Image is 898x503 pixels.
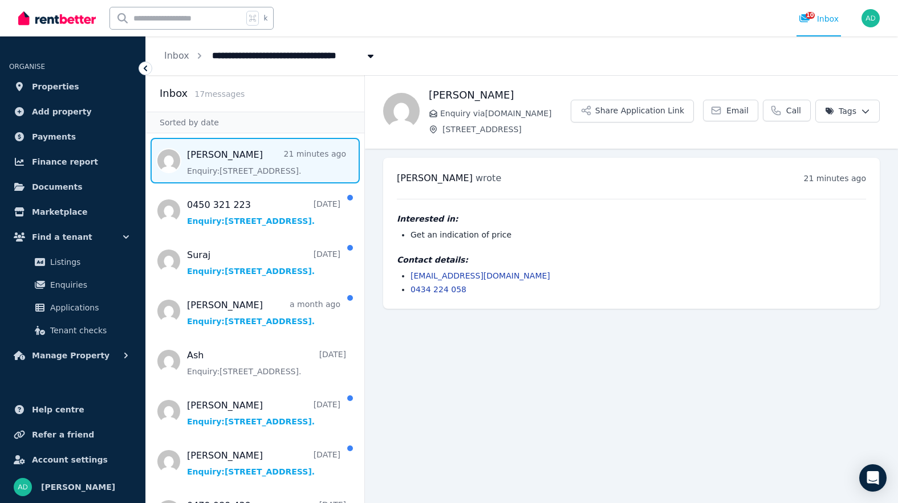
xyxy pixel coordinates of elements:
[571,100,694,122] button: Share Application Link
[9,150,136,173] a: Finance report
[383,93,420,129] img: Jaskiret Kaur
[50,324,127,337] span: Tenant checks
[397,213,866,224] h4: Interested in:
[187,449,340,477] a: [PERSON_NAME][DATE]Enquiry:[STREET_ADDRESS].
[32,180,83,194] span: Documents
[187,349,346,377] a: Ash[DATE]Enquiry:[STREET_ADDRESS].
[397,173,473,183] span: [PERSON_NAME]
[9,226,136,248] button: Find a tenant
[703,100,758,121] a: Email
[9,344,136,367] button: Manage Property
[50,278,127,292] span: Enquiries
[146,36,395,75] nav: Breadcrumb
[32,403,84,416] span: Help centre
[187,298,340,327] a: [PERSON_NAME]a month agoEnquiry:[STREET_ADDRESS].
[9,423,136,446] a: Refer a friend
[32,230,92,244] span: Find a tenant
[14,478,32,496] img: Amy Degenhart
[187,248,340,277] a: Suraj[DATE]Enquiry:[STREET_ADDRESS].
[160,85,188,101] h2: Inbox
[146,112,364,133] div: Sorted by date
[41,480,115,494] span: [PERSON_NAME]
[726,105,749,116] span: Email
[763,100,811,121] a: Call
[786,105,801,116] span: Call
[263,14,267,23] span: k
[9,398,136,421] a: Help centre
[859,464,887,492] div: Open Intercom Messenger
[411,285,466,294] a: 0434 224 058
[32,349,109,362] span: Manage Property
[804,174,866,183] time: 21 minutes ago
[825,105,856,117] span: Tags
[9,201,136,223] a: Marketplace
[411,229,866,240] li: Get an indication of price
[14,296,132,319] a: Applications
[187,399,340,427] a: [PERSON_NAME][DATE]Enquiry:[STREET_ADDRESS].
[815,100,880,122] button: Tags
[14,319,132,342] a: Tenant checks
[32,80,79,93] span: Properties
[799,13,839,24] div: Inbox
[806,12,815,19] span: 10
[32,453,108,467] span: Account settings
[9,448,136,471] a: Account settings
[14,273,132,296] a: Enquiries
[476,173,501,183] span: wrote
[50,301,127,314] span: Applications
[9,63,45,71] span: ORGANISE
[429,87,571,103] h1: [PERSON_NAME]
[32,205,87,219] span: Marketplace
[164,50,189,61] a: Inbox
[862,9,880,27] img: Amy Degenhart
[18,10,96,27] img: RentBetter
[442,124,571,135] span: [STREET_ADDRESS]
[32,428,94,441] span: Refer a friend
[9,125,136,148] a: Payments
[32,155,98,169] span: Finance report
[32,130,76,144] span: Payments
[194,89,245,99] span: 17 message s
[411,271,550,280] a: [EMAIL_ADDRESS][DOMAIN_NAME]
[32,105,92,118] span: Add property
[9,75,136,98] a: Properties
[440,108,571,119] span: Enquiry via [DOMAIN_NAME]
[50,255,127,269] span: Listings
[14,251,132,273] a: Listings
[9,175,136,198] a: Documents
[9,100,136,123] a: Add property
[397,254,866,265] h4: Contact details:
[187,198,340,227] a: 0450 321 223[DATE]Enquiry:[STREET_ADDRESS].
[187,148,346,177] a: [PERSON_NAME]21 minutes agoEnquiry:[STREET_ADDRESS].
